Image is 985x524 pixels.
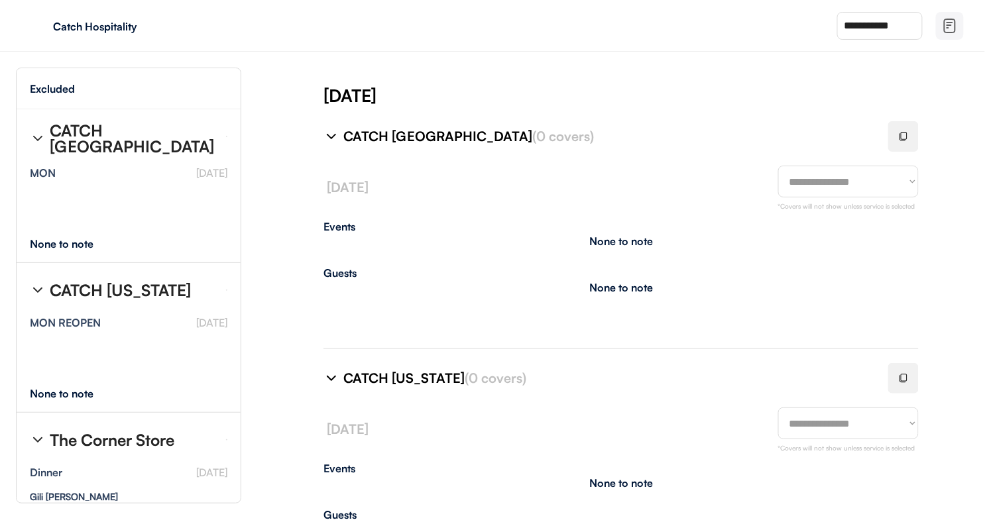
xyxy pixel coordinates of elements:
font: [DATE] [327,421,369,437]
div: Events [323,463,919,474]
div: Guests [323,509,919,520]
img: chevron-right%20%281%29.svg [30,432,46,448]
font: [DATE] [327,179,369,195]
img: chevron-right%20%281%29.svg [323,129,339,144]
div: None to note [589,478,653,488]
img: plus%20%281%29.svg [214,499,227,512]
img: chevron-right%20%281%29.svg [30,131,46,146]
div: CATCH [GEOGRAPHIC_DATA] [50,123,215,154]
div: Events [323,221,919,232]
img: yH5BAEAAAAALAAAAAABAAEAAAIBRAA7 [27,15,48,36]
img: chevron-right%20%281%29.svg [30,282,46,298]
div: CATCH [US_STATE] [50,282,191,298]
font: [DATE] [196,316,227,329]
div: Guests [323,268,919,278]
font: [DATE] [196,166,227,180]
div: CATCH [GEOGRAPHIC_DATA] [343,127,872,146]
font: (0 covers) [532,128,594,144]
div: None to note [30,388,118,399]
div: Excluded [30,83,75,94]
img: file-02.svg [942,18,958,34]
font: *Covers will not show unless service is selected [778,202,915,210]
div: None to note [30,238,118,249]
font: *Covers will not show unless service is selected [778,444,915,452]
strong: Gili [PERSON_NAME] [PERSON_NAME] [30,491,121,511]
font: (0 covers) [465,370,526,386]
div: Dinner [30,467,62,478]
div: MON [30,168,56,178]
font: [DATE] [196,466,227,479]
div: MON REOPEN [30,317,101,328]
img: chevron-right%20%281%29.svg [323,370,339,386]
div: The Corner Store [50,432,174,448]
div: [DATE] [323,83,985,107]
div: Catch Hospitality [53,21,220,32]
div: None to note [589,282,653,293]
div: None to note [589,236,653,246]
div: CATCH [US_STATE] [343,369,872,388]
div: 5:00pm, 4 ppl [30,492,190,511]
